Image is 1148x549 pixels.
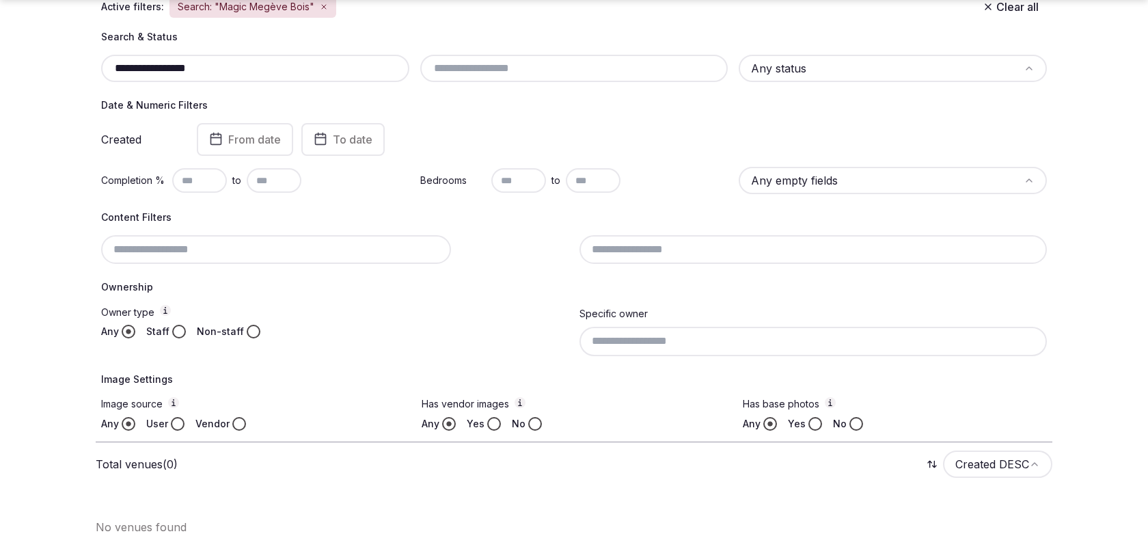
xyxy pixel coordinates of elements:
[422,397,726,412] label: Has vendor images
[101,174,167,187] label: Completion %
[101,280,1047,294] h4: Ownership
[101,417,119,431] label: Any
[96,457,178,472] p: Total venues (0)
[232,174,241,187] span: to
[101,305,569,319] label: Owner type
[333,133,372,146] span: To date
[825,397,836,408] button: Has base photos
[101,98,1047,112] h4: Date & Numeric Filters
[101,211,1047,224] h4: Content Filters
[420,174,486,187] label: Bedrooms
[101,325,119,338] label: Any
[146,325,169,338] label: Staff
[101,134,178,145] label: Created
[743,417,761,431] label: Any
[197,325,244,338] label: Non-staff
[551,174,560,187] span: to
[160,305,171,316] button: Owner type
[515,397,525,408] button: Has vendor images
[579,308,648,319] label: Specific owner
[101,30,1047,44] h4: Search & Status
[422,417,439,431] label: Any
[101,373,1047,386] h4: Image Settings
[228,133,281,146] span: From date
[788,417,806,431] label: Yes
[101,397,405,412] label: Image source
[146,417,168,431] label: User
[168,397,179,408] button: Image source
[743,397,1047,412] label: Has base photos
[512,417,525,431] label: No
[833,417,847,431] label: No
[195,417,230,431] label: Vendor
[467,417,484,431] label: Yes
[197,123,293,156] button: From date
[96,519,1052,535] p: No venues found
[301,123,385,156] button: To date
